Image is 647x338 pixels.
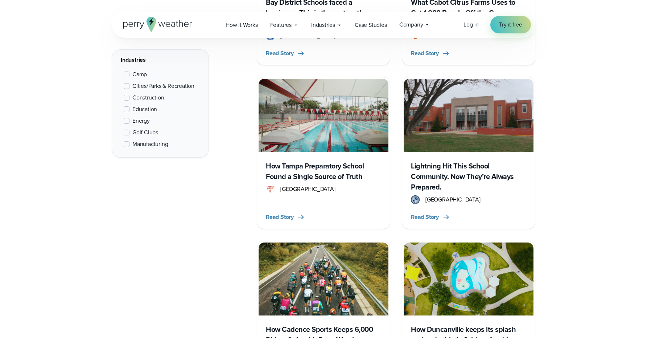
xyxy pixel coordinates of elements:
a: West Orange High School Lightning Hit This School Community. Now They’re Always Prepared. West Or... [402,77,535,229]
button: Read Story [411,49,450,58]
span: [GEOGRAPHIC_DATA] [280,185,335,194]
span: Read Story [411,213,439,221]
span: Construction [132,93,164,102]
a: How it Works [219,17,264,32]
span: Industries [311,21,335,29]
span: How it Works [226,21,258,29]
span: Read Story [411,49,439,58]
img: West Orange High School [404,79,533,152]
a: Tampa preparatory school How Tampa Preparatory School Found a Single Source of Truth Tampa Prep l... [257,77,390,229]
h3: Lightning Hit This School Community. Now They’re Always Prepared. [411,161,526,192]
span: Company [399,20,423,29]
img: West Orange High School [411,195,420,204]
button: Read Story [266,213,305,221]
span: [GEOGRAPHIC_DATA] [425,195,481,204]
span: Education [132,105,157,114]
img: Tampa Prep logo [266,185,275,194]
span: Features [270,21,292,29]
a: Try it free [490,16,531,33]
a: Case Studies [349,17,393,32]
span: Energy [132,117,150,125]
span: Case Studies [355,21,387,29]
span: Camp [132,70,147,79]
a: Log in [463,20,479,29]
h3: How Tampa Preparatory School Found a Single Source of Truth [266,161,381,182]
span: Cities/Parks & Recreation [132,82,194,90]
span: Golf Clubs [132,128,158,137]
button: Read Story [411,213,450,221]
span: Manufacturing [132,140,168,148]
img: Cadence Sports Texas Bike MS 150 [259,243,388,315]
span: Read Story [266,49,294,58]
img: Duncanville Splash Pad [404,243,533,315]
div: Industries [121,56,200,64]
button: Read Story [266,49,305,58]
span: Try it free [499,20,522,29]
img: Tampa preparatory school [259,79,388,152]
span: Read Story [266,213,294,221]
